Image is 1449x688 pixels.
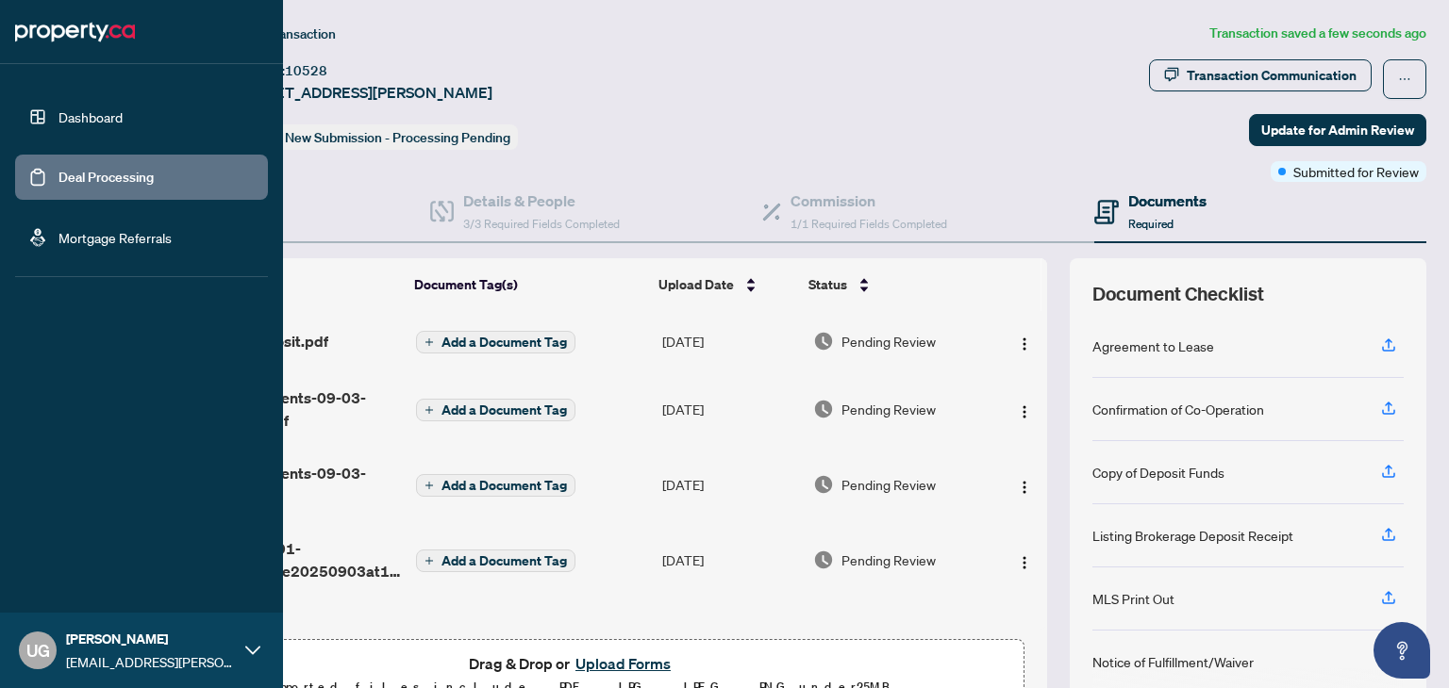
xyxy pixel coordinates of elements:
[164,258,407,311] th: (4) File Name
[425,481,434,490] span: plus
[58,108,123,125] a: Dashboard
[416,473,575,498] button: Add a Document Tag
[1187,60,1357,90] div: Transaction Communication
[813,474,834,495] img: Document Status
[1092,525,1293,546] div: Listing Brokerage Deposit Receipt
[655,447,806,522] td: [DATE]
[841,549,936,570] span: Pending Review
[15,17,135,47] img: logo
[655,371,806,447] td: [DATE]
[1092,399,1264,419] div: Confirmation of Co-Operation
[801,258,989,311] th: Status
[416,474,575,497] button: Add a Document Tag
[173,462,402,507] span: digisign-documents-09-03-2025.pdf
[234,124,518,150] div: Status:
[1128,189,1207,212] h4: Documents
[1149,59,1372,91] button: Transaction Communication
[1209,23,1426,44] article: Transaction saved a few seconds ago
[1017,480,1032,495] img: Logo
[416,399,575,421] button: Add a Document Tag
[469,651,676,676] span: Drag & Drop or
[1261,115,1414,145] span: Update for Admin Review
[235,25,336,42] span: View Transaction
[441,336,567,349] span: Add a Document Tag
[463,217,620,231] span: 3/3 Required Fields Completed
[425,556,434,565] span: plus
[441,554,567,567] span: Add a Document Tag
[416,398,575,422] button: Add a Document Tag
[425,405,434,415] span: plus
[655,522,806,598] td: [DATE]
[1092,281,1264,307] span: Document Checklist
[651,258,801,311] th: Upload Date
[1017,404,1032,419] img: Logo
[1092,336,1214,356] div: Agreement to Lease
[173,537,402,582] span: 1756957744291-WhatsAppImage20250903at124152fc47b19a.jpg
[285,129,510,146] span: New Submission - Processing Pending
[1009,545,1040,575] button: Logo
[1374,622,1430,679] button: Open asap
[1293,161,1419,182] span: Submitted for Review
[841,474,936,495] span: Pending Review
[813,549,834,570] img: Document Status
[1128,217,1174,231] span: Required
[808,274,847,295] span: Status
[655,311,806,371] td: [DATE]
[1009,326,1040,356] button: Logo
[416,549,575,572] button: Add a Document Tag
[58,169,154,186] a: Deal Processing
[1009,469,1040,500] button: Logo
[1017,336,1032,352] img: Logo
[416,331,575,353] button: Add a Document Tag
[791,217,947,231] span: 1/1 Required Fields Completed
[58,229,172,246] a: Mortgage Referrals
[285,62,327,79] span: 10528
[1249,114,1426,146] button: Update for Admin Review
[813,331,834,352] img: Document Status
[463,189,620,212] h4: Details & People
[173,386,402,432] span: digisign-documents-09-03-2025 [DATE].pdf
[1009,394,1040,424] button: Logo
[658,274,734,295] span: Upload Date
[841,399,936,419] span: Pending Review
[441,479,567,492] span: Add a Document Tag
[66,651,236,672] span: [EMAIL_ADDRESS][PERSON_NAME][DOMAIN_NAME]
[570,651,676,676] button: Upload Forms
[1398,73,1411,86] span: ellipsis
[441,403,567,417] span: Add a Document Tag
[66,629,236,649] span: [PERSON_NAME]
[1017,555,1032,570] img: Logo
[26,637,50,663] span: UG
[416,330,575,354] button: Add a Document Tag
[1092,462,1224,483] div: Copy of Deposit Funds
[425,337,434,347] span: plus
[813,399,834,419] img: Document Status
[407,258,651,311] th: Document Tag(s)
[416,549,575,573] button: Add a Document Tag
[1092,651,1254,672] div: Notice of Fulfillment/Waiver
[791,189,947,212] h4: Commission
[1092,588,1174,609] div: MLS Print Out
[234,81,492,104] span: [STREET_ADDRESS][PERSON_NAME]
[841,331,936,352] span: Pending Review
